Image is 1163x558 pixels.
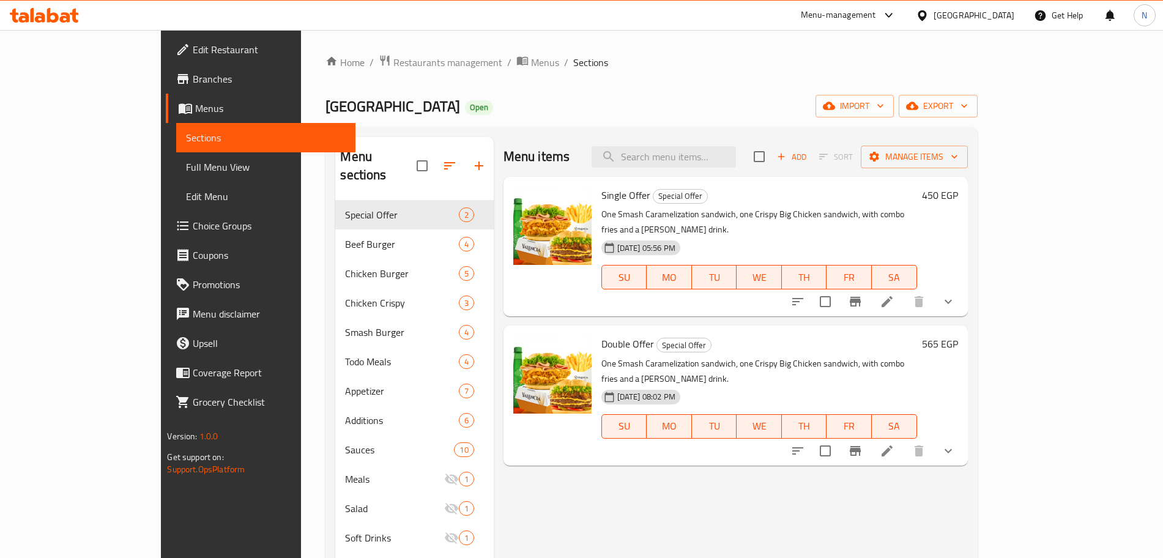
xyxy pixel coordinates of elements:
div: Chicken Crispy3 [335,288,493,318]
li: / [370,55,374,70]
div: Soft Drinks [345,530,444,545]
a: Menus [166,94,355,123]
span: Select all sections [409,153,435,179]
a: Sections [176,123,355,152]
div: Appetizer7 [335,376,493,406]
button: SA [872,265,917,289]
button: SU [601,265,647,289]
a: Edit Menu [176,182,355,211]
span: Sort sections [435,151,464,180]
span: Add [775,150,808,164]
span: Double Offer [601,335,654,353]
span: Chicken Burger [345,266,458,281]
span: Add item [772,147,811,166]
div: items [459,472,474,486]
button: MO [647,414,692,439]
span: Beef Burger [345,237,458,251]
h6: 565 EGP [922,335,958,352]
span: Menus [531,55,559,70]
span: TU [697,269,732,286]
div: items [459,237,474,251]
button: import [816,95,894,117]
span: [DATE] 08:02 PM [612,391,680,403]
button: TH [782,414,827,439]
h2: Menu sections [340,147,416,184]
span: import [825,99,884,114]
div: Soft Drinks1 [335,523,493,552]
div: Open [465,100,493,115]
h2: Menu items [503,147,570,166]
span: 10 [455,444,473,456]
span: SU [607,269,642,286]
span: Sections [573,55,608,70]
button: delete [904,287,934,316]
button: sort-choices [783,436,812,466]
button: delete [904,436,934,466]
a: Edit menu item [880,444,894,458]
svg: Inactive section [444,472,459,486]
a: Coupons [166,240,355,270]
a: Grocery Checklist [166,387,355,417]
div: items [459,354,474,369]
svg: Show Choices [941,444,956,458]
div: Special Offer2 [335,200,493,229]
div: Smash Burger [345,325,458,340]
img: Double Offer [513,335,592,414]
div: items [459,296,474,310]
button: Manage items [861,146,968,168]
a: Coverage Report [166,358,355,387]
span: [DATE] 05:56 PM [612,242,680,254]
span: Salad [345,501,444,516]
span: Choice Groups [193,218,345,233]
button: WE [737,265,782,289]
div: Smash Burger4 [335,318,493,347]
span: 1 [459,503,474,515]
a: Full Menu View [176,152,355,182]
span: [GEOGRAPHIC_DATA] [325,92,460,120]
span: Get support on: [167,449,223,465]
span: FR [831,417,867,435]
div: items [459,530,474,545]
div: [GEOGRAPHIC_DATA] [934,9,1014,22]
span: SU [607,417,642,435]
div: Sauces [345,442,454,457]
div: items [454,442,474,457]
div: Additions [345,413,458,428]
div: Special Offer [653,189,708,204]
a: Edit menu item [880,294,894,309]
div: Salad1 [335,494,493,523]
div: Meals1 [335,464,493,494]
span: MO [652,269,687,286]
span: Chicken Crispy [345,296,458,310]
a: Menus [516,54,559,70]
span: 3 [459,297,474,309]
div: Chicken Burger5 [335,259,493,288]
button: SA [872,414,917,439]
a: Branches [166,64,355,94]
h6: 450 EGP [922,187,958,204]
li: / [564,55,568,70]
button: WE [737,414,782,439]
button: TU [692,265,737,289]
span: Todo Meals [345,354,458,369]
span: Upsell [193,336,345,351]
a: Upsell [166,329,355,358]
a: Edit Restaurant [166,35,355,64]
div: Todo Meals4 [335,347,493,376]
svg: Inactive section [444,530,459,545]
span: Menu disclaimer [193,307,345,321]
a: Restaurants management [379,54,502,70]
span: 7 [459,385,474,397]
button: SU [601,414,647,439]
span: Select to update [812,289,838,314]
span: 4 [459,356,474,368]
button: show more [934,436,963,466]
span: TH [787,417,822,435]
span: 6 [459,415,474,426]
p: One Smash Caramelization sandwich, one Crispy Big Chicken sandwich, with combo fries and a [PERSO... [601,207,917,237]
span: Promotions [193,277,345,292]
div: Sauces10 [335,435,493,464]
